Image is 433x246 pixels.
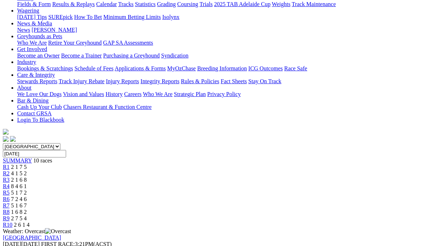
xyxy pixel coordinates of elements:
a: [DATE] Tips [17,14,47,20]
a: Cash Up Your Club [17,104,62,110]
a: SUMMARY [3,157,32,164]
a: Get Involved [17,46,47,52]
a: ICG Outcomes [248,65,283,71]
a: Isolynx [162,14,179,20]
a: R2 [3,170,10,176]
a: Stay On Track [248,78,281,84]
a: R3 [3,177,10,183]
span: 2 1 6 8 [11,177,27,183]
a: R10 [3,222,13,228]
div: Greyhounds as Pets [17,40,430,46]
a: Who We Are [17,40,47,46]
a: Fields & Form [17,1,51,7]
a: Trials [199,1,213,7]
a: Purchasing a Greyhound [103,52,160,59]
a: Rules & Policies [181,78,219,84]
a: Track Injury Rebate [59,78,104,84]
img: twitter.svg [10,136,16,142]
a: Industry [17,59,36,65]
a: Greyhounds as Pets [17,33,62,39]
div: News & Media [17,27,430,33]
a: Become a Trainer [61,52,102,59]
a: Calendar [96,1,117,7]
a: News [17,27,30,33]
span: Weather: Overcast [3,228,71,234]
a: R6 [3,196,10,202]
a: We Love Our Dogs [17,91,61,97]
a: MyOzChase [167,65,196,71]
a: Bookings & Scratchings [17,65,73,71]
a: Track Maintenance [292,1,336,7]
a: R4 [3,183,10,189]
a: Login To Blackbook [17,117,64,123]
a: Fact Sheets [221,78,247,84]
a: R9 [3,215,10,221]
a: Injury Reports [106,78,139,84]
a: Coursing [177,1,198,7]
a: Contact GRSA [17,110,51,116]
span: 2 6 1 4 [14,222,30,228]
span: 2 7 5 4 [11,215,27,221]
span: 7 2 4 6 [11,196,27,202]
a: Race Safe [284,65,307,71]
a: Bar & Dining [17,97,49,104]
a: GAP SA Assessments [103,40,153,46]
img: logo-grsa-white.png [3,129,9,135]
a: How To Bet [74,14,102,20]
a: R8 [3,209,10,215]
a: About [17,85,31,91]
a: Chasers Restaurant & Function Centre [63,104,151,110]
span: 5 1 6 7 [11,202,27,209]
a: Statistics [135,1,156,7]
img: Overcast [45,228,71,235]
div: Racing [17,1,430,7]
span: 8 4 6 1 [11,183,27,189]
div: Bar & Dining [17,104,430,110]
a: R5 [3,190,10,196]
a: Retire Your Greyhound [48,40,102,46]
a: R1 [3,164,10,170]
a: SUREpick [48,14,73,20]
span: 5 1 7 2 [11,190,27,196]
a: Minimum Betting Limits [103,14,161,20]
div: Wagering [17,14,430,20]
a: Stewards Reports [17,78,57,84]
a: Results & Replays [52,1,95,7]
a: Vision and Values [63,91,104,97]
a: Wagering [17,7,39,14]
input: Select date [3,150,66,157]
a: Integrity Reports [140,78,179,84]
a: Become an Owner [17,52,60,59]
div: Care & Integrity [17,78,430,85]
a: 2025 TAB Adelaide Cup [214,1,270,7]
a: Breeding Information [197,65,247,71]
a: Tracks [118,1,134,7]
a: Care & Integrity [17,72,55,78]
a: History [105,91,123,97]
a: Careers [124,91,141,97]
a: Weights [272,1,290,7]
a: Who We Are [143,91,173,97]
a: Strategic Plan [174,91,206,97]
a: Privacy Policy [207,91,241,97]
a: Grading [157,1,176,7]
span: 4 1 5 2 [11,170,27,176]
a: Applications & Forms [115,65,166,71]
a: Syndication [161,52,188,59]
img: facebook.svg [3,136,9,142]
a: R7 [3,202,10,209]
span: 2 1 7 5 [11,164,27,170]
span: 1 6 8 2 [11,209,27,215]
div: Industry [17,65,430,72]
span: 10 races [33,157,52,164]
